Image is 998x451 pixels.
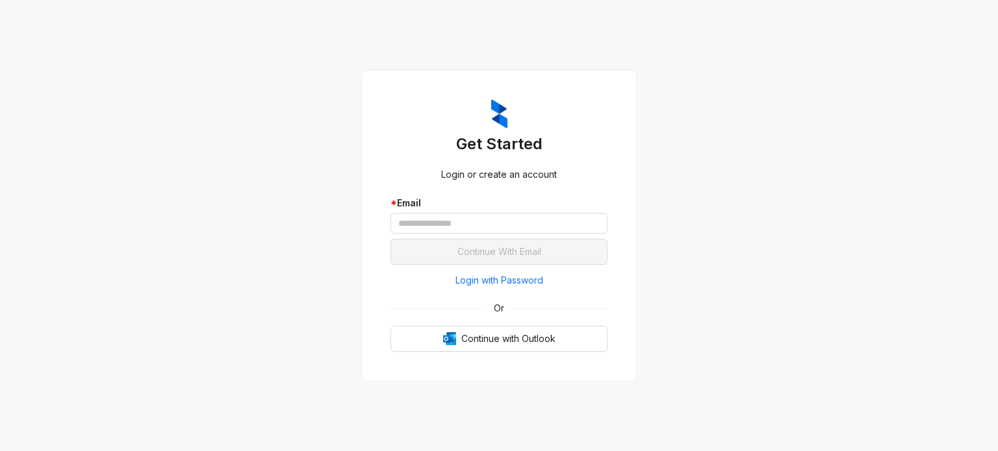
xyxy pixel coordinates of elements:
img: ZumaIcon [491,99,507,129]
button: Continue With Email [390,239,608,265]
span: Login with Password [455,273,543,287]
button: OutlookContinue with Outlook [390,326,608,352]
h3: Get Started [390,134,608,154]
span: Or [485,301,513,315]
img: Outlook [443,332,456,345]
div: Login or create an account [390,167,608,182]
span: Continue with Outlook [461,332,556,346]
div: Email [390,196,608,210]
button: Login with Password [390,270,608,291]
